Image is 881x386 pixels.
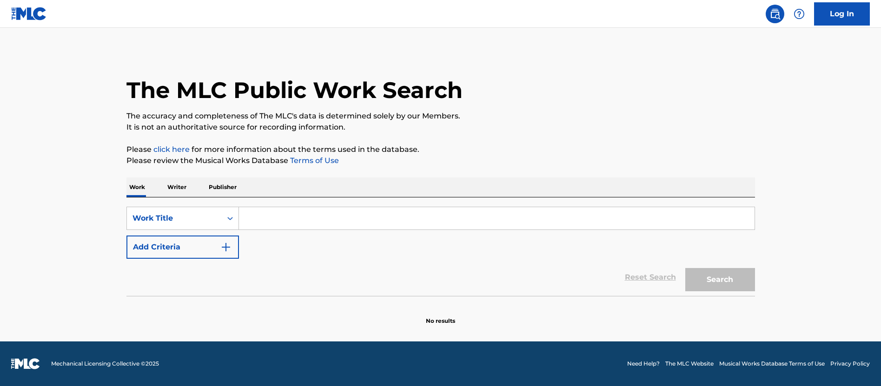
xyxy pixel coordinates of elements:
p: Work [126,177,148,197]
a: Musical Works Database Terms of Use [719,360,825,368]
img: 9d2ae6d4665cec9f34b9.svg [220,242,232,253]
p: The accuracy and completeness of The MLC's data is determined solely by our Members. [126,111,755,122]
a: The MLC Website [665,360,714,368]
iframe: Chat Widget [835,341,881,386]
button: Add Criteria [126,236,239,259]
p: Publisher [206,177,239,197]
a: Privacy Policy [830,360,870,368]
a: Need Help? [627,360,660,368]
p: No results [426,306,455,325]
img: MLC Logo [11,7,47,20]
a: click here [153,145,190,154]
p: It is not an authoritative source for recording information. [126,122,755,133]
p: Please for more information about the terms used in the database. [126,144,755,155]
img: help [794,8,805,20]
a: Log In [814,2,870,26]
form: Search Form [126,207,755,296]
p: Please review the Musical Works Database [126,155,755,166]
p: Writer [165,177,189,197]
img: search [769,8,781,20]
a: Terms of Use [288,156,339,165]
h1: The MLC Public Work Search [126,76,463,104]
a: Public Search [766,5,784,23]
span: Mechanical Licensing Collective © 2025 [51,360,159,368]
img: logo [11,358,40,369]
div: Work Title [132,213,216,224]
div: Help [790,5,808,23]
